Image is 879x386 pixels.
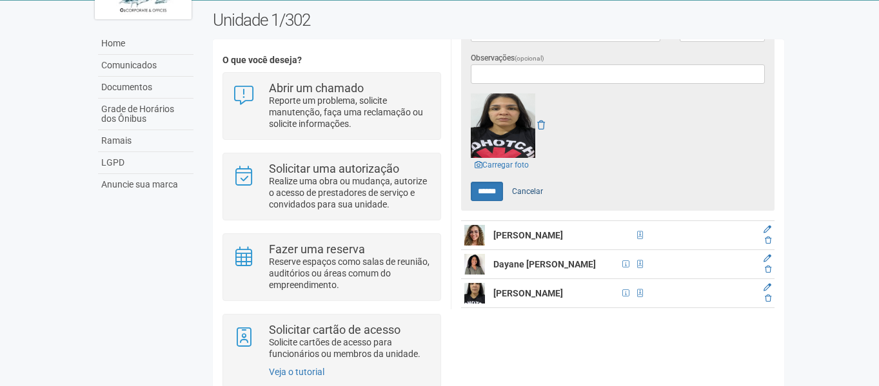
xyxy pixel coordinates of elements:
span: (opcional) [515,55,544,62]
a: Fazer uma reserva Reserve espaços como salas de reunião, auditórios ou áreas comum do empreendime... [233,244,431,291]
a: Editar membro [764,283,771,292]
a: Veja o tutorial [269,367,324,377]
a: Home [98,33,193,55]
a: Editar membro [764,225,771,234]
h4: O que você deseja? [222,55,441,65]
strong: Fazer uma reserva [269,242,365,256]
strong: [PERSON_NAME] [493,288,563,298]
a: LGPD [98,152,193,174]
strong: [PERSON_NAME] [493,230,563,240]
a: Editar membro [764,254,771,263]
a: Documentos [98,77,193,99]
a: Grade de Horários dos Ônibus [98,99,193,130]
a: Solicitar uma autorização Realize uma obra ou mudança, autorize o acesso de prestadores de serviç... [233,163,431,210]
label: Observações [471,52,544,64]
p: Realize uma obra ou mudança, autorize o acesso de prestadores de serviço e convidados para sua un... [269,175,431,210]
a: Anuncie sua marca [98,174,193,195]
img: user.png [464,254,485,275]
img: user.png [464,225,485,246]
h2: Unidade 1/302 [213,10,785,30]
a: Carregar foto [471,158,533,172]
a: Cancelar [505,182,550,201]
a: Remover [537,120,545,130]
img: GetFile [471,93,535,158]
img: user.png [464,283,485,304]
strong: Solicitar uma autorização [269,162,399,175]
a: Comunicados [98,55,193,77]
p: Reserve espaços como salas de reunião, auditórios ou áreas comum do empreendimento. [269,256,431,291]
a: Excluir membro [765,294,771,303]
a: Excluir membro [765,236,771,245]
strong: Solicitar cartão de acesso [269,323,400,336]
a: Excluir membro [765,265,771,274]
p: Reporte um problema, solicite manutenção, faça uma reclamação ou solicite informações. [269,95,431,130]
p: Solicite cartões de acesso para funcionários ou membros da unidade. [269,336,431,360]
strong: Dayane [PERSON_NAME] [493,259,596,269]
a: Abrir um chamado Reporte um problema, solicite manutenção, faça uma reclamação ou solicite inform... [233,82,431,130]
a: Solicitar cartão de acesso Solicite cartões de acesso para funcionários ou membros da unidade. [233,324,431,360]
a: Ramais [98,130,193,152]
strong: Abrir um chamado [269,81,364,95]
